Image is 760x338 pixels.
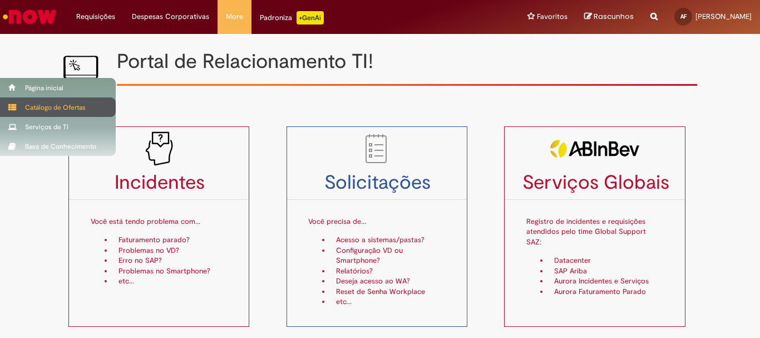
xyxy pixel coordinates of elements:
[549,276,663,287] li: Aurora Incidentes e Serviços
[330,235,445,246] li: Acesso a sistemas/pastas?
[680,13,687,20] span: AF
[113,235,228,246] li: Faturamento parado?
[132,11,209,22] span: Despesas Corporativas
[308,203,445,229] p: Você precisa de...
[537,11,567,22] span: Favoritos
[69,172,249,194] h3: Incidentes
[330,246,445,266] li: Configuração VD ou Smartphone?
[526,203,663,250] p: Registro de incidentes e requisições atendidos pelo time Global Support SAZ:
[76,11,115,22] span: Requisições
[330,287,445,297] li: Reset de Senha Workplace
[584,12,634,22] a: Rascunhos
[594,11,634,22] span: Rascunhos
[549,256,663,266] li: Datacenter
[91,203,228,229] p: Você está tendo problema com...
[113,256,228,266] li: Erro no SAP?
[260,11,324,25] div: Padroniza
[113,266,228,277] li: Problemas no Smartphone?
[359,131,394,166] img: to_do_list.png
[549,266,663,277] li: SAP Ariba
[549,287,663,297] li: Aurora Faturamento Parado
[1,6,58,28] img: ServiceNow
[330,276,445,287] li: Deseja acesso ao WA?
[287,172,467,194] h3: Solicitações
[226,11,243,22] span: More
[330,266,445,277] li: Relatórios?
[695,12,752,21] span: [PERSON_NAME]
[117,51,697,73] h1: Portal de Relacionamento TI!
[63,51,98,86] img: IT_portal_V2.png
[113,276,228,287] li: etc...
[330,297,445,307] li: etc...
[550,131,639,166] img: servicosglobais2.png
[141,131,177,166] img: problem_it_V2.png
[113,246,228,256] li: Problemas no VD?
[505,172,684,194] h3: Serviços Globais
[297,11,324,25] p: +GenAi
